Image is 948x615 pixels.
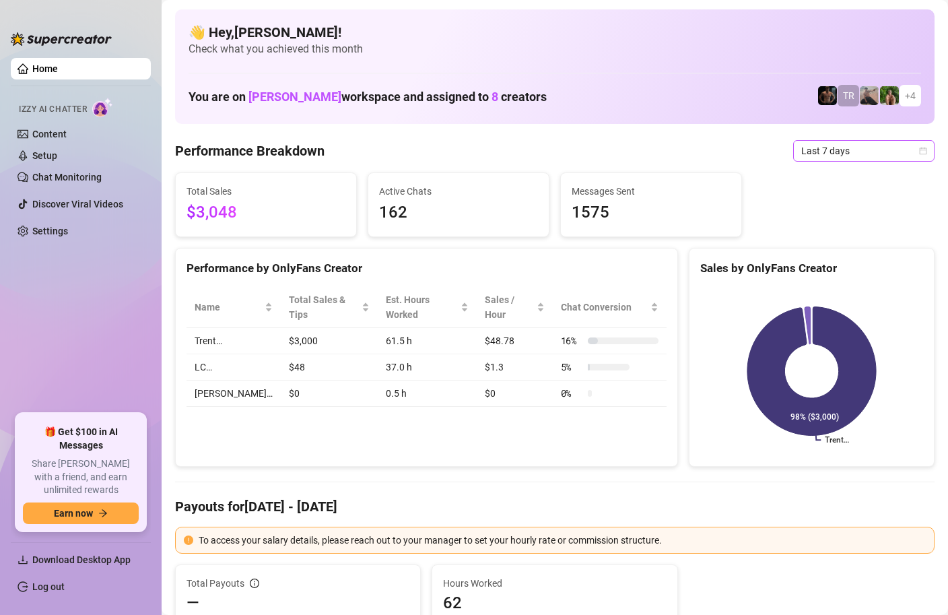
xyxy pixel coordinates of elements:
span: TR [843,88,854,103]
a: Log out [32,581,65,592]
h4: Payouts for [DATE] - [DATE] [175,497,935,516]
a: Settings [32,226,68,236]
td: $1.3 [477,354,552,381]
span: 0 % [561,386,582,401]
img: LC [860,86,879,105]
a: Discover Viral Videos [32,199,123,209]
span: calendar [919,147,927,155]
span: Check what you achieved this month [189,42,921,57]
span: [PERSON_NAME] [248,90,341,104]
th: Name [187,287,281,328]
th: Total Sales & Tips [281,287,378,328]
div: Est. Hours Worked [386,292,458,322]
td: Trent… [187,328,281,354]
td: $0 [477,381,552,407]
button: Earn nowarrow-right [23,503,139,524]
text: Trent… [825,436,849,445]
span: exclamation-circle [184,536,193,545]
td: [PERSON_NAME]… [187,381,281,407]
td: $0 [281,381,378,407]
th: Sales / Hour [477,287,552,328]
td: LC… [187,354,281,381]
span: Izzy AI Chatter [19,103,87,116]
span: 🎁 Get $100 in AI Messages [23,426,139,452]
a: Setup [32,150,57,161]
span: Total Payouts [187,576,244,591]
span: Messages Sent [572,184,731,199]
span: Total Sales & Tips [289,292,359,322]
span: + 4 [905,88,916,103]
h4: Performance Breakdown [175,141,325,160]
span: Total Sales [187,184,345,199]
span: Name [195,300,262,315]
span: Share [PERSON_NAME] with a friend, and earn unlimited rewards [23,457,139,497]
th: Chat Conversion [553,287,667,328]
span: arrow-right [98,509,108,518]
img: logo-BBDzfeDw.svg [11,32,112,46]
img: Nathaniel [880,86,899,105]
span: Download Desktop App [32,554,131,565]
div: To access your salary details, please reach out to your manager to set your hourly rate or commis... [199,533,926,548]
span: 162 [379,200,538,226]
span: Chat Conversion [561,300,648,315]
h1: You are on workspace and assigned to creators [189,90,547,104]
span: Hours Worked [443,576,666,591]
span: 8 [492,90,498,104]
td: $3,000 [281,328,378,354]
img: AI Chatter [92,98,113,117]
span: 5 % [561,360,582,375]
span: — [187,592,199,614]
span: info-circle [250,579,259,588]
td: 37.0 h [378,354,477,381]
td: $48 [281,354,378,381]
span: download [18,554,28,565]
h4: 👋 Hey, [PERSON_NAME] ! [189,23,921,42]
span: $3,048 [187,200,345,226]
div: Sales by OnlyFans Creator [700,259,923,278]
img: Trent [818,86,837,105]
a: Chat Monitoring [32,172,102,183]
td: 61.5 h [378,328,477,354]
span: 1575 [572,200,731,226]
span: Last 7 days [801,141,926,161]
span: Sales / Hour [485,292,533,322]
span: 62 [443,592,666,614]
span: Active Chats [379,184,538,199]
td: 0.5 h [378,381,477,407]
div: Performance by OnlyFans Creator [187,259,667,278]
a: Content [32,129,67,139]
a: Home [32,63,58,74]
span: 16 % [561,333,582,348]
td: $48.78 [477,328,552,354]
span: Earn now [54,508,93,519]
